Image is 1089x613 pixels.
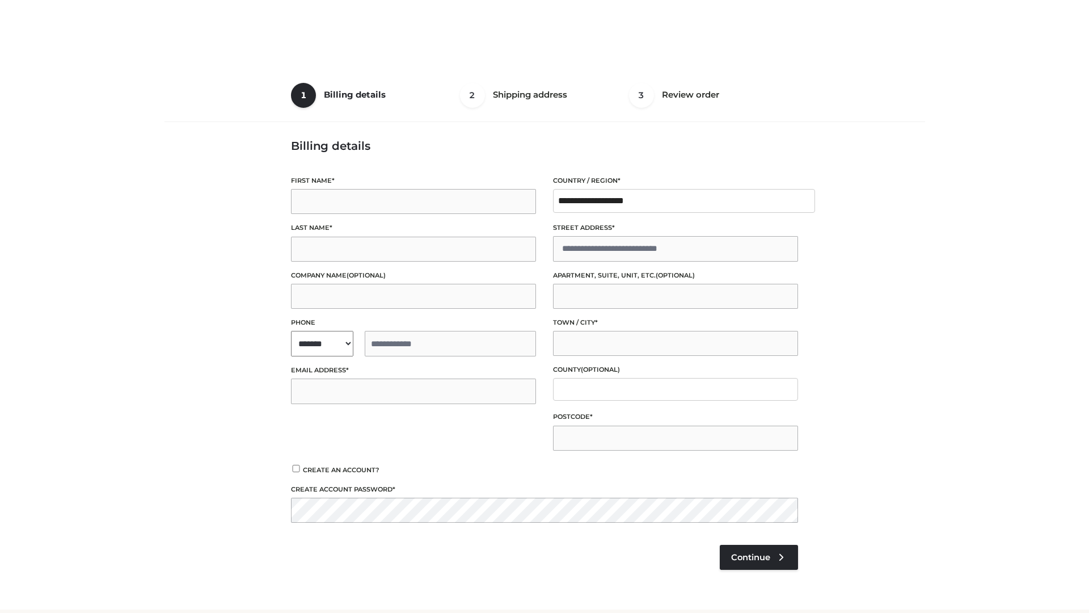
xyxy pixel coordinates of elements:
h3: Billing details [291,139,798,153]
span: 2 [460,83,485,108]
label: Country / Region [553,175,798,186]
span: 3 [629,83,654,108]
span: Shipping address [493,89,567,100]
span: Billing details [324,89,386,100]
label: Street address [553,222,798,233]
span: 1 [291,83,316,108]
label: Email address [291,365,536,376]
label: Apartment, suite, unit, etc. [553,270,798,281]
span: (optional) [347,271,386,279]
span: Review order [662,89,719,100]
span: Create an account? [303,466,379,474]
span: (optional) [656,271,695,279]
label: Create account password [291,484,798,495]
label: Town / City [553,317,798,328]
label: County [553,364,798,375]
span: (optional) [581,366,620,373]
input: Create an account? [291,465,301,472]
a: Continue [720,545,798,570]
label: Postcode [553,412,798,422]
label: Company name [291,270,536,281]
label: First name [291,175,536,186]
label: Phone [291,317,536,328]
span: Continue [731,552,770,562]
label: Last name [291,222,536,233]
